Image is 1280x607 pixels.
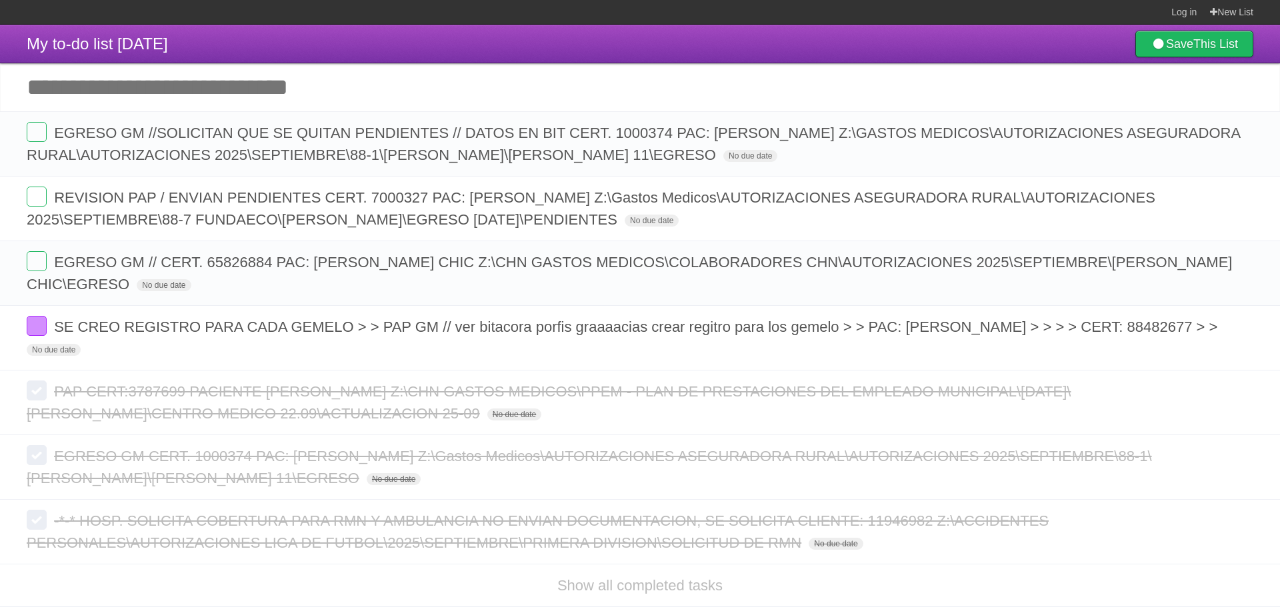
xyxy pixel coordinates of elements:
label: Done [27,122,47,142]
span: No due date [487,408,541,420]
label: Done [27,187,47,207]
span: EGRESO GM CERT. 1000374 PAC: [PERSON_NAME] Z:\Gastos Medicos\AUTORIZACIONES ASEGURADORA RURAL\AUT... [27,448,1152,486]
span: My to-do list [DATE] [27,35,168,53]
label: Done [27,251,47,271]
a: SaveThis List [1135,31,1253,57]
span: SE CREO REGISTRO PARA CADA GEMELO > > PAP GM // ver bitacora porfis graaaacias crear regitro para... [54,318,1221,335]
span: PAP CERT:3787699 PACIENTE [PERSON_NAME] Z:\CHN GASTOS MEDICOS\PPEM - PLAN DE PRESTACIONES DEL EMP... [27,383,1071,422]
b: This List [1193,37,1238,51]
span: No due date [809,538,863,550]
label: Done [27,510,47,530]
span: No due date [137,279,191,291]
span: REVISION PAP / ENVIAN PENDIENTES CERT. 7000327 PAC: [PERSON_NAME] Z:\Gastos Medicos\AUTORIZACIONE... [27,189,1155,228]
span: No due date [367,473,421,485]
a: Show all completed tasks [557,577,723,594]
label: Done [27,316,47,336]
span: No due date [625,215,679,227]
label: Done [27,380,47,400]
span: No due date [723,150,777,162]
label: Done [27,445,47,465]
span: EGRESO GM //SOLICITAN QUE SE QUITAN PENDIENTES // DATOS EN BIT CERT. 1000374 PAC: [PERSON_NAME] Z... [27,125,1240,163]
span: -*-* HOSP. SOLICITA COBERTURA PARA RMN Y AMBULANCIA NO ENVIAN DOCUMENTACION, SE SOLICITA CLIENTE:... [27,512,1049,551]
span: EGRESO GM // CERT. 65826884 PAC: [PERSON_NAME] CHIC Z:\CHN GASTOS MEDICOS\COLABORADORES CHN\AUTOR... [27,254,1232,293]
span: No due date [27,344,81,356]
